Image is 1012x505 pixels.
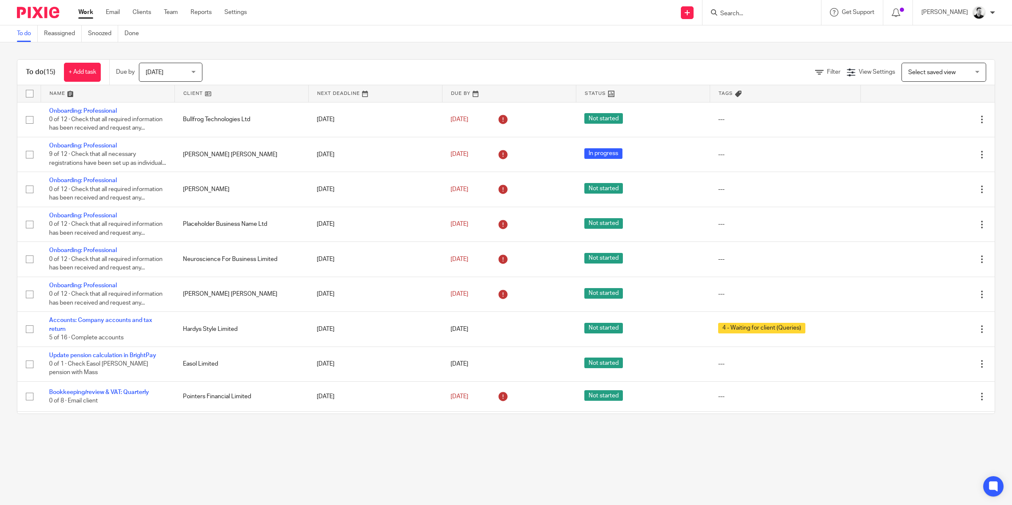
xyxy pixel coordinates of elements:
span: Not started [584,390,623,401]
a: Onboarding: Professional [49,247,117,253]
td: Pointers Financial Limited [174,412,308,447]
span: [DATE] [451,221,468,227]
td: [DATE] [308,381,442,411]
span: Not started [584,218,623,229]
a: Onboarding: Professional [49,178,117,183]
input: Search [719,10,796,18]
a: Accounts: Company accounts and tax return [49,317,152,332]
div: --- [718,115,852,124]
div: --- [718,392,852,401]
td: [DATE] [308,312,442,347]
a: Settings [224,8,247,17]
span: Not started [584,358,623,368]
span: Select saved view [908,69,956,75]
span: Not started [584,288,623,299]
span: [DATE] [451,326,468,332]
td: [DATE] [308,137,442,172]
td: Placeholder Business Name Ltd [174,207,308,241]
div: --- [718,185,852,194]
span: 0 of 12 · Check that all required information has been received and request any... [49,291,163,306]
span: [DATE] [451,361,468,367]
span: 5 of 16 · Complete accounts [49,335,124,341]
td: Bullfrog Technologies Ltd [174,102,308,137]
span: [DATE] [451,256,468,262]
p: [PERSON_NAME] [921,8,968,17]
td: [DATE] [308,242,442,277]
span: In progress [584,148,622,159]
span: 0 of 1 · Check Easol [PERSON_NAME] pension with Mass [49,361,148,376]
div: --- [718,220,852,228]
td: [PERSON_NAME] [PERSON_NAME] [174,277,308,311]
span: 0 of 12 · Check that all required information has been received and request any... [49,221,163,236]
span: Filter [827,69,841,75]
span: Get Support [842,9,874,15]
a: Snoozed [88,25,118,42]
a: Email [106,8,120,17]
td: [DATE] [308,347,442,381]
a: Work [78,8,93,17]
div: --- [718,360,852,368]
td: Neuroscience For Business Limited [174,242,308,277]
span: [DATE] [451,186,468,192]
span: [DATE] [451,152,468,158]
a: To do [17,25,38,42]
span: Not started [584,323,623,333]
img: Dave_2025.jpg [972,6,986,19]
span: 4 - Waiting for client (Queries) [718,323,805,333]
td: Pointers Financial Limited [174,381,308,411]
a: Clients [133,8,151,17]
div: --- [718,290,852,298]
span: [DATE] [451,291,468,297]
a: Onboarding: Professional [49,283,117,289]
a: Onboarding: Professional [49,143,117,149]
img: Pixie [17,7,59,18]
span: View Settings [859,69,895,75]
td: [DATE] [308,172,442,207]
span: 0 of 12 · Check that all required information has been received and request any... [49,256,163,271]
td: [DATE] [308,207,442,241]
td: [DATE] [308,277,442,311]
span: Not started [584,183,623,194]
td: Easol Limited [174,347,308,381]
span: Tags [719,91,733,96]
span: (15) [44,69,55,75]
div: --- [718,255,852,264]
div: --- [718,150,852,159]
span: 9 of 12 · Check that all necessary registrations have been set up as individual... [49,152,166,166]
a: Reassigned [44,25,82,42]
span: 0 of 8 · Email client [49,398,98,404]
a: Bookkeeping/review & VAT: Quarterly [49,389,149,395]
a: Onboarding: Professional [49,213,117,219]
span: [DATE] [451,394,468,400]
span: [DATE] [146,69,163,75]
h1: To do [26,68,55,77]
span: [DATE] [451,117,468,122]
p: Due by [116,68,135,76]
a: Reports [191,8,212,17]
td: [DATE] [308,102,442,137]
a: Done [124,25,145,42]
span: Not started [584,113,623,124]
a: + Add task [64,63,101,82]
td: [PERSON_NAME] [PERSON_NAME] [174,137,308,172]
span: 0 of 12 · Check that all required information has been received and request any... [49,186,163,201]
td: Hardys Style Limited [174,312,308,347]
a: Update pension calculation in BrightPay [49,352,156,358]
a: Team [164,8,178,17]
span: 0 of 12 · Check that all required information has been received and request any... [49,117,163,131]
td: [DATE] [308,412,442,447]
td: [PERSON_NAME] [174,172,308,207]
a: Onboarding: Professional [49,108,117,114]
span: Not started [584,253,623,264]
